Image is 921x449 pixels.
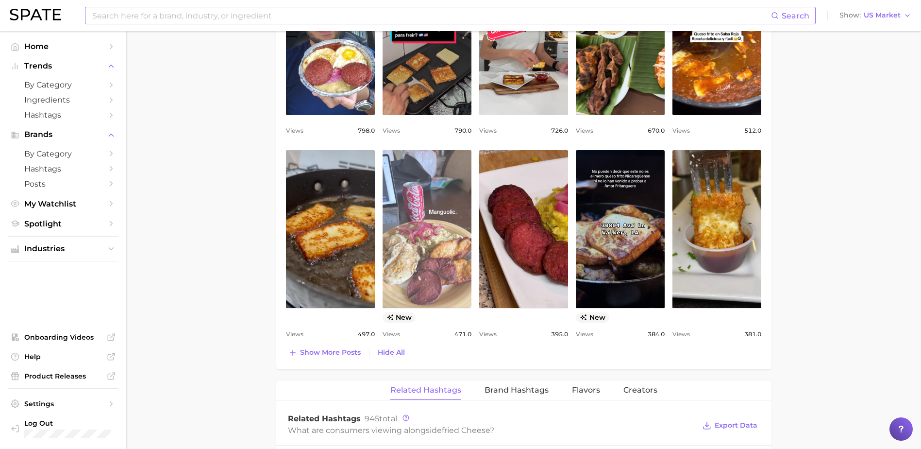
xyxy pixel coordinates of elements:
[8,176,118,191] a: Posts
[8,59,118,73] button: Trends
[479,328,497,340] span: Views
[715,421,757,430] span: Export Data
[24,62,102,70] span: Trends
[300,348,361,357] span: Show more posts
[8,77,118,92] a: by Category
[8,216,118,231] a: Spotlight
[576,328,593,340] span: Views
[8,397,118,411] a: Settings
[8,369,118,383] a: Product Releases
[576,312,609,323] span: new
[700,419,759,432] button: Export Data
[8,196,118,211] a: My Watchlist
[91,7,771,24] input: Search here for a brand, industry, or ingredient
[383,125,400,137] span: Views
[24,352,102,361] span: Help
[24,333,102,342] span: Onboarding Videos
[454,328,471,340] span: 471.0
[8,242,118,256] button: Industries
[551,328,568,340] span: 395.0
[442,426,490,435] span: fried cheese
[837,9,914,22] button: ShowUS Market
[648,125,665,137] span: 670.0
[10,9,61,20] img: SPATE
[8,349,118,364] a: Help
[24,372,102,380] span: Product Releases
[8,127,118,142] button: Brands
[8,107,118,122] a: Hashtags
[839,13,861,18] span: Show
[782,11,809,20] span: Search
[8,92,118,107] a: Ingredients
[286,328,303,340] span: Views
[375,346,407,359] button: Hide All
[24,164,102,173] span: Hashtags
[576,125,593,137] span: Views
[288,414,361,423] span: Related Hashtags
[365,414,379,423] span: 945
[358,125,375,137] span: 798.0
[383,328,400,340] span: Views
[551,125,568,137] span: 726.0
[864,13,901,18] span: US Market
[672,125,690,137] span: Views
[24,199,102,208] span: My Watchlist
[390,386,461,395] span: Related Hashtags
[24,419,143,428] span: Log Out
[8,39,118,54] a: Home
[8,161,118,176] a: Hashtags
[8,416,118,441] a: Log out. Currently logged in with e-mail trisha.hanold@schreiberfoods.com.
[358,328,375,340] span: 497.0
[378,348,405,357] span: Hide All
[454,125,471,137] span: 790.0
[24,95,102,104] span: Ingredients
[8,330,118,345] a: Onboarding Videos
[24,219,102,228] span: Spotlight
[286,346,363,360] button: Show more posts
[365,414,397,423] span: total
[24,42,102,51] span: Home
[24,179,102,189] span: Posts
[648,328,665,340] span: 384.0
[744,125,761,137] span: 512.0
[288,424,696,437] div: What are consumers viewing alongside ?
[672,328,690,340] span: Views
[744,328,761,340] span: 381.0
[24,399,102,408] span: Settings
[623,386,657,395] span: Creators
[383,312,416,323] span: new
[24,244,102,253] span: Industries
[572,386,600,395] span: Flavors
[479,125,497,137] span: Views
[24,149,102,158] span: by Category
[24,110,102,120] span: Hashtags
[24,130,102,139] span: Brands
[8,146,118,161] a: by Category
[485,386,549,395] span: Brand Hashtags
[286,125,303,137] span: Views
[24,80,102,89] span: by Category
